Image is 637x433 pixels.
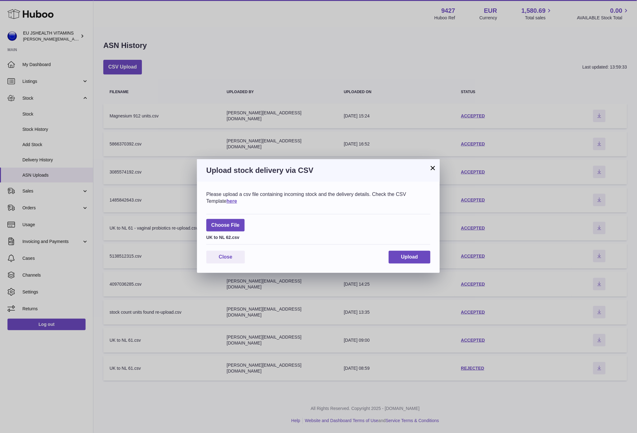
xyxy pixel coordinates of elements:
[389,251,430,264] button: Upload
[401,254,418,259] span: Upload
[429,164,437,172] button: ×
[206,219,245,232] span: Choose File
[219,254,232,259] span: Close
[206,233,430,240] div: UK to NL 62.csv
[227,198,237,204] a: here
[206,191,430,204] div: Please upload a csv file containing incoming stock and the delivery details. Check the CSV Template
[206,165,430,175] h3: Upload stock delivery via CSV
[206,251,245,264] button: Close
